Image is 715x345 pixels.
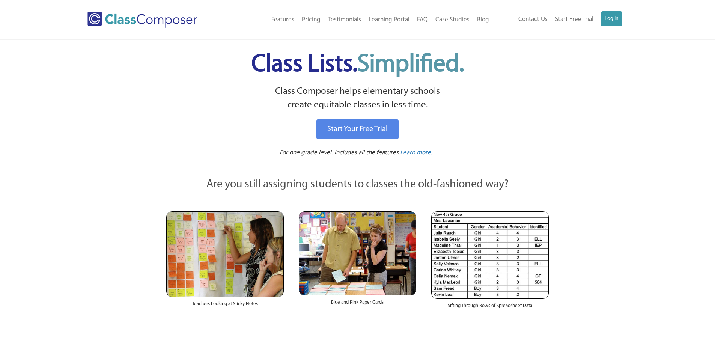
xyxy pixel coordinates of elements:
img: Class Composer [87,12,197,28]
a: Start Your Free Trial [316,119,399,139]
span: Class Lists. [251,53,464,77]
a: Log In [601,11,622,26]
span: Start Your Free Trial [327,125,388,133]
p: Class Composer helps elementary schools create equitable classes in less time. [165,85,550,112]
div: Blue and Pink Paper Cards [299,295,416,313]
a: Contact Us [515,11,551,28]
div: Sifting Through Rows of Spreadsheet Data [431,299,549,317]
img: Teachers Looking at Sticky Notes [166,211,284,297]
a: Features [268,12,298,28]
a: Start Free Trial [551,11,597,28]
div: Teachers Looking at Sticky Notes [166,297,284,315]
nav: Header Menu [493,11,622,28]
a: Learning Portal [365,12,413,28]
a: Case Studies [432,12,473,28]
p: Are you still assigning students to classes the old-fashioned way? [166,176,549,193]
img: Spreadsheets [431,211,549,299]
nav: Header Menu [228,12,493,28]
span: Learn more. [400,149,432,156]
img: Blue and Pink Paper Cards [299,211,416,295]
a: Testimonials [324,12,365,28]
span: Simplified. [357,53,464,77]
a: Blog [473,12,493,28]
a: Learn more. [400,148,432,158]
a: Pricing [298,12,324,28]
span: For one grade level. Includes all the features. [280,149,400,156]
a: FAQ [413,12,432,28]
